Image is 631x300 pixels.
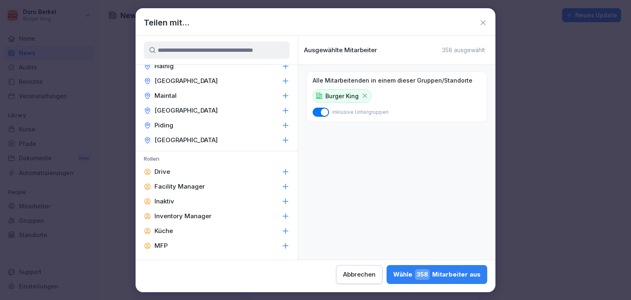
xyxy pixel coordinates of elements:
p: Inaktiv [154,197,174,205]
p: 358 ausgewählt [442,46,485,54]
p: [GEOGRAPHIC_DATA] [154,77,218,85]
p: Rollen [136,155,298,164]
button: Wähle358Mitarbeiter aus [387,265,487,284]
h1: Teilen mit... [144,16,189,29]
p: [GEOGRAPHIC_DATA] [154,136,218,144]
div: Wähle Mitarbeiter aus [393,269,481,280]
p: Alle Mitarbeitenden in einem dieser Gruppen/Standorte [313,77,472,84]
p: Burger King [325,92,359,100]
p: MFP [154,242,168,250]
p: Ausgewählte Mitarbeiter [304,46,377,54]
button: Abbrechen [336,265,382,284]
span: 358 [415,269,430,280]
p: Küche [154,227,173,235]
p: Piding [154,121,173,129]
p: Drive [154,168,170,176]
p: [GEOGRAPHIC_DATA] [154,106,218,115]
p: Facility Manager [154,182,205,191]
p: Inklusive Untergruppen [332,108,389,116]
p: Maintal [154,92,177,100]
p: Inventory Manager [154,212,212,220]
div: Abbrechen [343,270,375,279]
p: Hainig [154,62,174,70]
